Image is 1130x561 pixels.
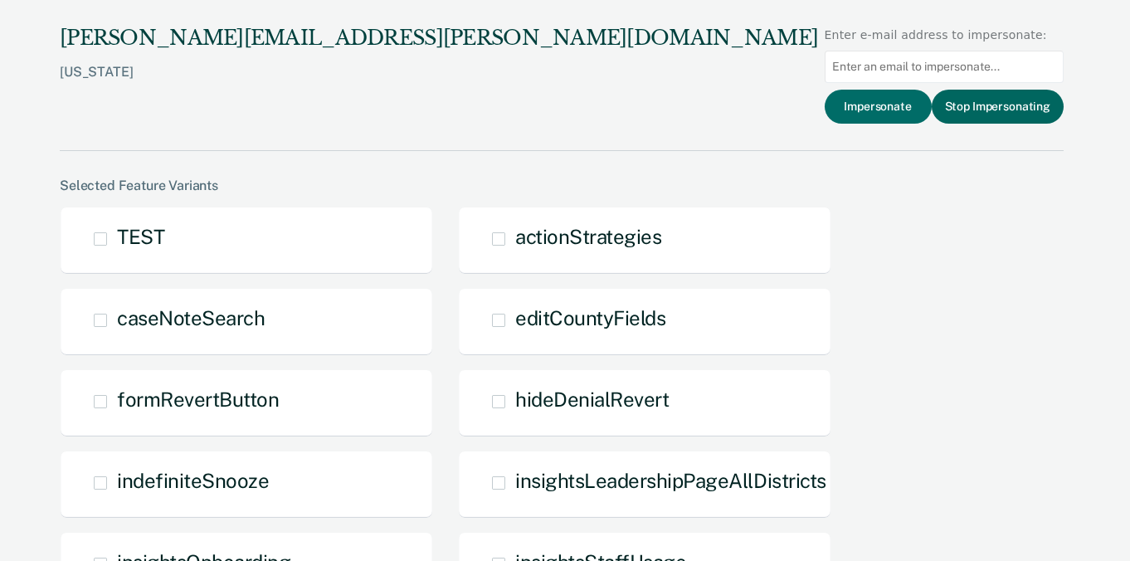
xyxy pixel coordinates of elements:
[117,306,265,329] span: caseNoteSearch
[825,27,1064,44] div: Enter e-mail address to impersonate:
[825,90,932,124] button: Impersonate
[117,388,279,411] span: formRevertButton
[60,178,1064,193] div: Selected Feature Variants
[515,306,665,329] span: editCountyFields
[515,225,661,248] span: actionStrategies
[825,51,1064,83] input: Enter an email to impersonate...
[515,469,826,492] span: insightsLeadershipPageAllDistricts
[117,225,164,248] span: TEST
[60,27,818,51] div: [PERSON_NAME][EMAIL_ADDRESS][PERSON_NAME][DOMAIN_NAME]
[515,388,669,411] span: hideDenialRevert
[60,64,818,106] div: [US_STATE]
[117,469,269,492] span: indefiniteSnooze
[932,90,1064,124] button: Stop Impersonating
